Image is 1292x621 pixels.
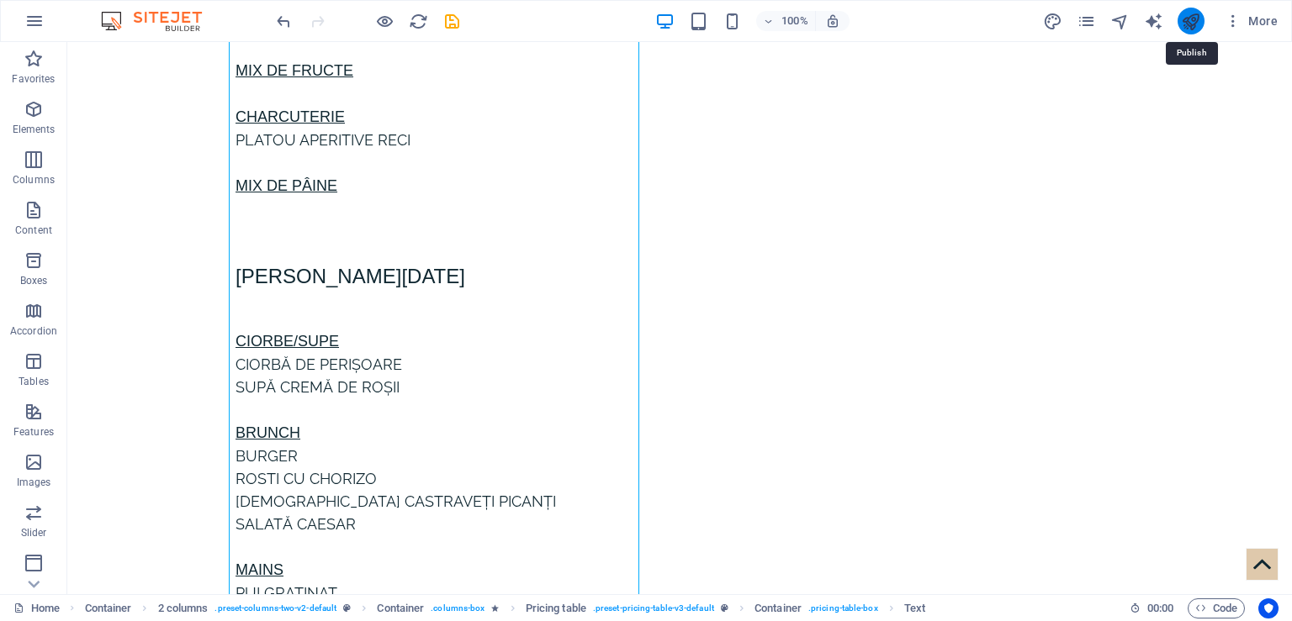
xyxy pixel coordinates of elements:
[1144,12,1163,31] i: AI Writer
[214,598,336,618] span: . preset-columns-two-v2-default
[442,12,462,31] i: Save (Ctrl+S)
[374,11,394,31] button: Click here to leave preview mode and continue editing
[1178,8,1205,34] button: publish
[1043,11,1063,31] button: design
[1147,598,1173,618] span: 00 00
[526,598,586,618] span: Click to select. Double-click to edit
[97,11,223,31] img: Editor Logo
[756,11,816,31] button: 100%
[1110,12,1130,31] i: Navigator
[158,598,209,618] span: Click to select. Double-click to edit
[431,598,484,618] span: . columns-box
[85,598,926,618] nav: breadcrumb
[20,274,48,287] p: Boxes
[781,11,808,31] h6: 100%
[17,476,51,489] p: Images
[274,12,294,31] i: Undo: Change text (Ctrl+Z)
[85,598,132,618] span: Click to select. Double-click to edit
[13,598,60,618] a: Click to cancel selection. Double-click to open Pages
[1218,8,1284,34] button: More
[442,11,462,31] button: save
[409,12,428,31] i: Reload page
[1110,11,1130,31] button: navigator
[15,224,52,237] p: Content
[1258,598,1279,618] button: Usercentrics
[1159,602,1162,614] span: :
[343,603,351,613] i: This element is a customizable preset
[1144,11,1164,31] button: text_generator
[1043,12,1062,31] i: Design (Ctrl+Alt+Y)
[1077,11,1097,31] button: pages
[1188,598,1245,618] button: Code
[13,123,56,136] p: Elements
[273,11,294,31] button: undo
[904,598,925,618] span: Click to select. Double-click to edit
[721,603,728,613] i: This element is a customizable preset
[1195,598,1237,618] span: Code
[13,173,55,187] p: Columns
[19,375,49,388] p: Tables
[755,598,802,618] span: Click to select. Double-click to edit
[491,603,499,613] i: Element contains an animation
[408,11,428,31] button: reload
[13,425,54,439] p: Features
[21,526,47,539] p: Slider
[1225,13,1278,29] span: More
[12,72,55,86] p: Favorites
[377,598,424,618] span: Click to select. Double-click to edit
[825,13,840,29] i: On resize automatically adjust zoom level to fit chosen device.
[10,324,57,338] p: Accordion
[808,598,878,618] span: . pricing-table-box
[593,598,714,618] span: . preset-pricing-table-v3-default
[1077,12,1096,31] i: Pages (Ctrl+Alt+S)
